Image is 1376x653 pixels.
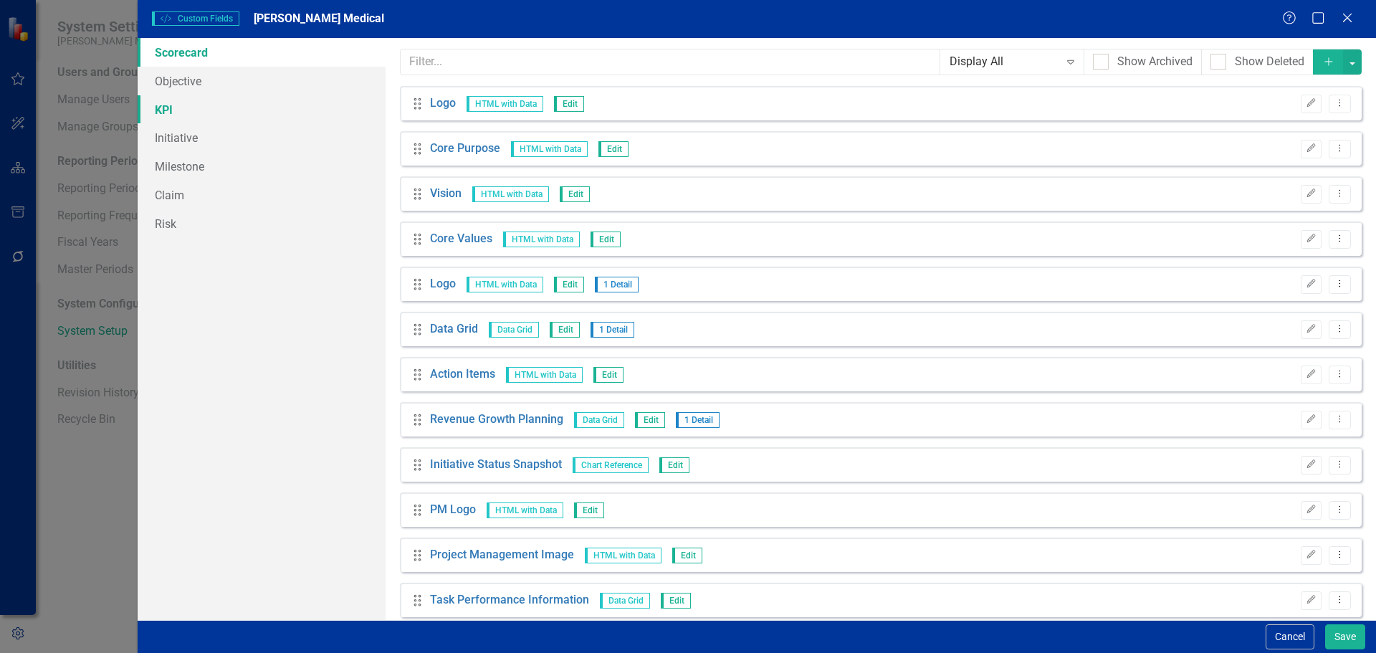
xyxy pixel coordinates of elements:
[503,232,580,247] span: HTML with Data
[1235,54,1304,70] div: Show Deleted
[430,321,478,338] a: Data Grid
[254,11,384,25] span: [PERSON_NAME] Medical
[598,141,629,157] span: Edit
[661,593,691,609] span: Edit
[400,49,941,75] input: Filter...
[430,186,462,202] a: Vision
[672,548,702,563] span: Edit
[600,593,650,609] span: Data Grid
[573,457,649,473] span: Chart Reference
[591,232,621,247] span: Edit
[138,209,386,238] a: Risk
[430,366,495,383] a: Action Items
[138,38,386,67] a: Scorecard
[472,186,549,202] span: HTML with Data
[138,67,386,95] a: Objective
[430,140,500,157] a: Core Purpose
[574,412,624,428] span: Data Grid
[430,411,563,428] a: Revenue Growth Planning
[595,277,639,292] span: 1 Detail
[430,95,456,112] a: Logo
[138,152,386,181] a: Milestone
[593,367,623,383] span: Edit
[430,457,562,473] a: Initiative Status Snapshot
[554,96,584,112] span: Edit
[430,592,589,609] a: Task Performance Information
[676,412,720,428] span: 1 Detail
[430,502,476,518] a: PM Logo
[138,123,386,152] a: Initiative
[489,322,539,338] span: Data Grid
[511,141,588,157] span: HTML with Data
[138,95,386,124] a: KPI
[659,457,689,473] span: Edit
[554,277,584,292] span: Edit
[585,548,661,563] span: HTML with Data
[1117,54,1193,70] div: Show Archived
[487,502,563,518] span: HTML with Data
[467,277,543,292] span: HTML with Data
[506,367,583,383] span: HTML with Data
[560,186,590,202] span: Edit
[152,11,239,26] span: Custom Fields
[1266,624,1314,649] button: Cancel
[467,96,543,112] span: HTML with Data
[1325,624,1365,649] button: Save
[430,276,456,292] a: Logo
[430,231,492,247] a: Core Values
[635,412,665,428] span: Edit
[591,322,634,338] span: 1 Detail
[138,181,386,209] a: Claim
[550,322,580,338] span: Edit
[574,502,604,518] span: Edit
[950,54,1059,70] div: Display All
[430,547,574,563] a: Project Management Image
